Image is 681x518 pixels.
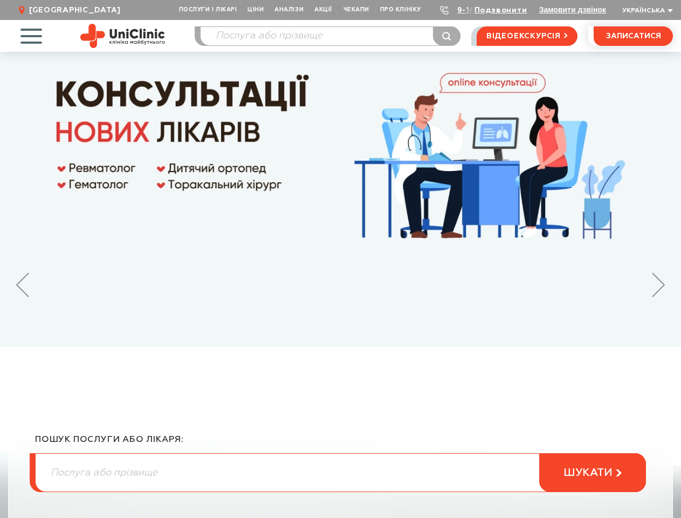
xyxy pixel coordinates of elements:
[606,32,661,40] span: записатися
[594,26,673,46] button: записатися
[563,466,613,480] span: шукати
[36,454,645,492] input: Послуга або прізвище
[539,453,646,492] button: шукати
[35,434,646,453] div: пошук послуги або лікаря:
[486,27,561,45] span: відеоекскурсія
[477,26,577,46] a: відеоекскурсія
[474,6,527,14] a: Подзвонити
[620,7,673,15] button: Українська
[539,5,606,14] button: Замовити дзвінок
[201,27,460,45] input: Послуга або прізвище
[80,24,165,48] img: Uniclinic
[29,5,121,15] span: [GEOGRAPHIC_DATA]
[457,6,481,14] a: 9-103
[622,8,665,14] span: Українська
